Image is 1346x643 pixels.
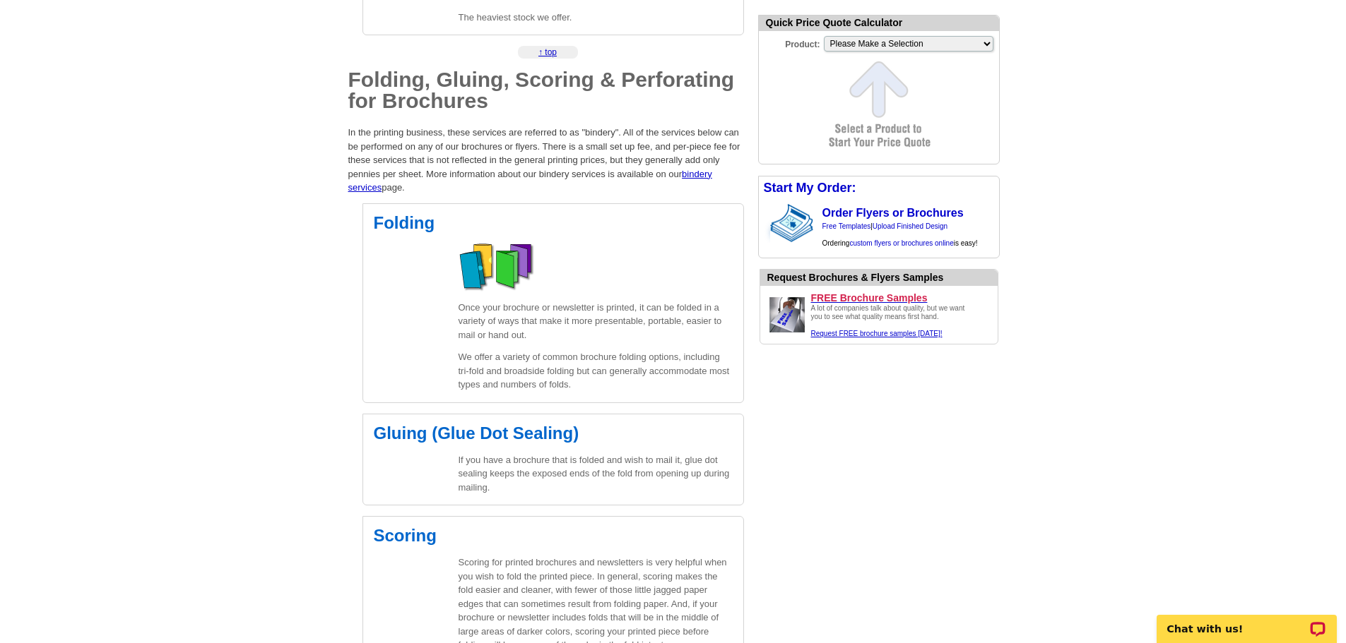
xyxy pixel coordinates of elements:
div: Want to know how your brochure printing will look before you order it? Check our work. [767,270,998,285]
a: Request FREE samples of our brochures printing [766,328,808,338]
img: stack of brochures with custom content [770,200,820,246]
h2: Gluing (Glue Dot Sealing) [374,425,733,442]
a: Order Flyers or Brochures [822,207,964,219]
p: The heaviest stock we offer. [459,11,733,25]
img: background image for brochures and flyers arrow [759,200,770,246]
h2: Scoring [374,527,733,544]
a: ↑ top [538,47,557,57]
div: Start My Order: [759,176,999,200]
h2: Folding [374,215,733,232]
iframe: LiveChat chat widget [1147,599,1346,643]
a: FREE Brochure Samples [811,292,992,304]
div: Quick Price Quote Calculator [759,16,999,31]
p: Once your brochure or newsletter is printed, it can be folded in a variety of ways that make it m... [459,301,733,342]
p: We offer a variety of common brochure folding options, including tri-fold and broadside folding b... [459,350,733,392]
img: Request FREE samples of our brochures printing [766,294,808,336]
a: Request FREE samples of our flyer & brochure printing. [811,330,943,337]
p: In the printing business, these services are referred to as "bindery". All of the services below ... [348,126,744,195]
span: | Ordering is easy! [822,222,978,247]
a: custom flyers or brochures online [849,239,953,247]
a: bindery services [348,169,712,193]
div: A lot of companies talk about quality, but we want you to see what quality means first hand. [811,304,974,338]
h1: Folding, Gluing, Scoring & Perforating for Brochures [348,69,744,112]
a: Upload Finished Design [873,222,947,230]
a: Free Templates [822,222,871,230]
label: Product: [759,35,822,51]
p: If you have a brochure that is folded and wish to mail it, glue dot sealing keeps the exposed end... [459,453,733,495]
img: Brochures folding [459,243,536,292]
